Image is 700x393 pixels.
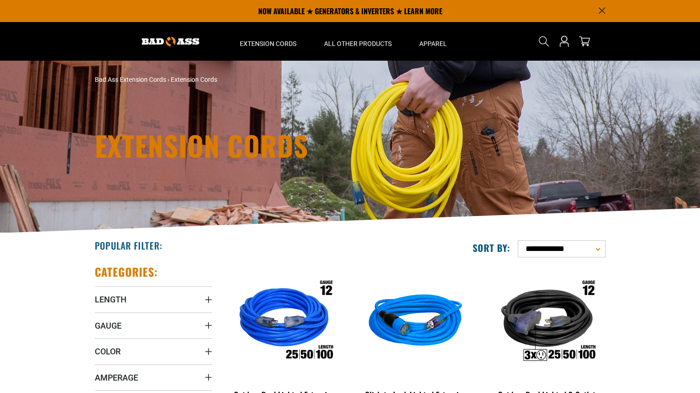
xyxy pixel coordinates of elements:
span: All Other Products [324,40,392,48]
summary: Color [95,338,212,364]
span: Extension Cords [171,76,217,83]
summary: Apparel [405,22,461,61]
summary: Gauge [95,313,212,338]
nav: breadcrumbs [95,75,431,85]
span: Apparel [419,40,447,48]
summary: Search [537,34,551,49]
h2: Popular Filter: [95,239,162,251]
img: Outdoor Dual Lighted 3-Outlet Extension Cord w/ Safety CGM [489,269,605,375]
span: Amperage [95,372,138,383]
span: › [168,76,169,83]
h1: Extension Cords [95,131,431,159]
label: Sort by: [473,242,510,254]
summary: Length [95,286,212,312]
span: Extension Cords [240,40,296,48]
span: Length [95,294,127,305]
a: Bad Ass Extension Cords [95,76,166,83]
summary: Amperage [95,365,212,390]
h2: Categories: [95,265,158,279]
summary: All Other Products [310,22,405,61]
img: Outdoor Dual Lighted Extension Cord w/ Safety CGM [226,269,342,375]
summary: Extension Cords [226,22,310,61]
img: Bad Ass Extension Cords [142,37,199,46]
img: blue [358,269,474,375]
span: Gauge [95,320,121,331]
span: Color [95,346,121,357]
